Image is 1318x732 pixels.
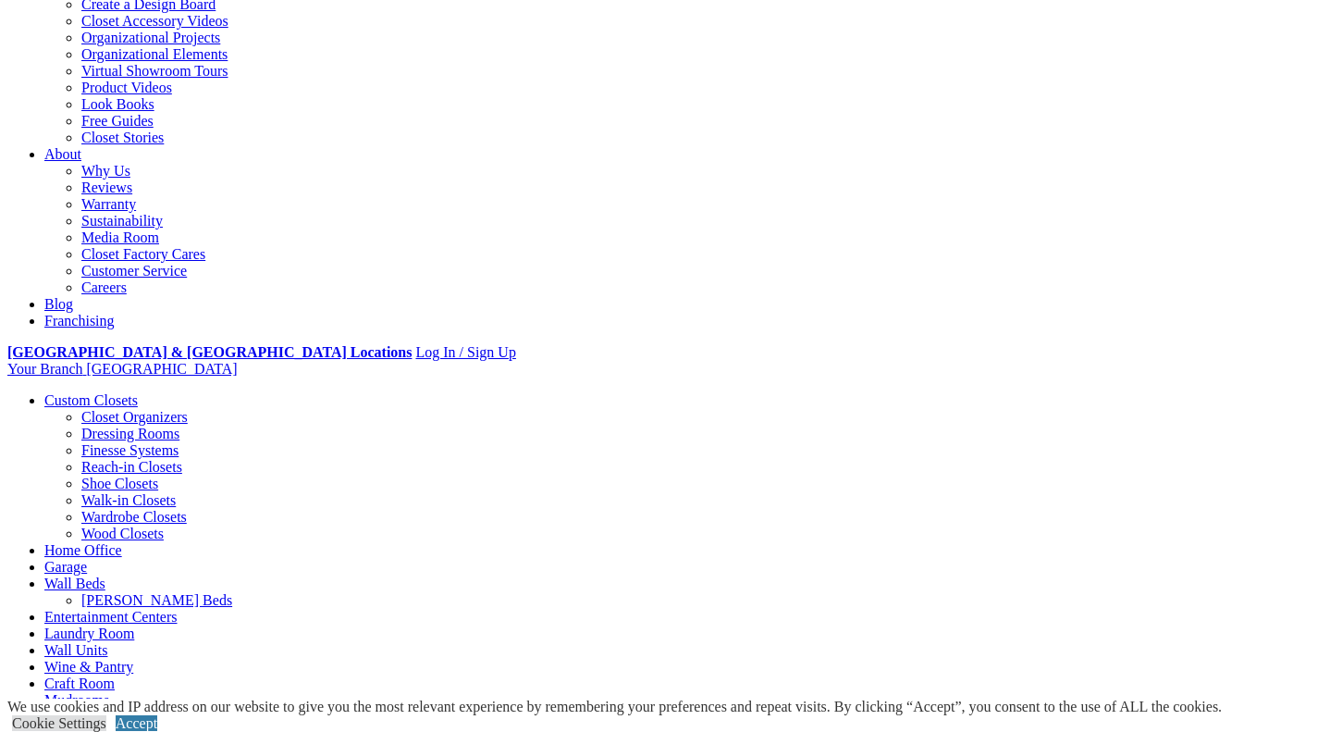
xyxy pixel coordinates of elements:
a: Dressing Rooms [81,426,179,441]
a: Finesse Systems [81,442,179,458]
span: [GEOGRAPHIC_DATA] [86,361,237,377]
a: Reach-in Closets [81,459,182,475]
a: Wall Units [44,642,107,658]
a: Craft Room [44,676,115,691]
a: Media Room [81,230,159,245]
div: We use cookies and IP address on our website to give you the most relevant experience by remember... [7,699,1222,715]
a: Custom Closets [44,392,138,408]
a: Warranty [81,196,136,212]
a: Closet Factory Cares [81,246,205,262]
a: Blog [44,296,73,312]
a: Entertainment Centers [44,609,178,625]
a: Shoe Closets [81,476,158,491]
a: Accept [116,715,157,731]
a: Cookie Settings [12,715,106,731]
a: Organizational Projects [81,30,220,45]
a: Why Us [81,163,130,179]
a: Look Books [81,96,154,112]
a: Walk-in Closets [81,492,176,508]
a: Closet Stories [81,130,164,145]
a: Careers [81,279,127,295]
a: Closet Organizers [81,409,188,425]
a: Wine & Pantry [44,659,133,675]
a: Wood Closets [81,526,164,541]
a: Virtual Showroom Tours [81,63,228,79]
a: Customer Service [81,263,187,279]
a: Product Videos [81,80,172,95]
a: Reviews [81,180,132,195]
a: Wall Beds [44,576,105,591]
a: Sustainability [81,213,163,229]
a: Laundry Room [44,626,134,641]
a: [PERSON_NAME] Beds [81,592,232,608]
span: Your Branch [7,361,82,377]
a: Log In / Sign Up [415,344,515,360]
a: Wardrobe Closets [81,509,187,525]
a: [GEOGRAPHIC_DATA] & [GEOGRAPHIC_DATA] Locations [7,344,412,360]
a: Your Branch [GEOGRAPHIC_DATA] [7,361,238,377]
a: Closet Accessory Videos [81,13,228,29]
a: About [44,146,81,162]
a: Organizational Elements [81,46,228,62]
a: Free Guides [81,113,154,129]
a: Mudrooms [44,692,109,708]
a: Franchising [44,313,115,329]
a: Home Office [44,542,122,558]
a: Garage [44,559,87,575]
